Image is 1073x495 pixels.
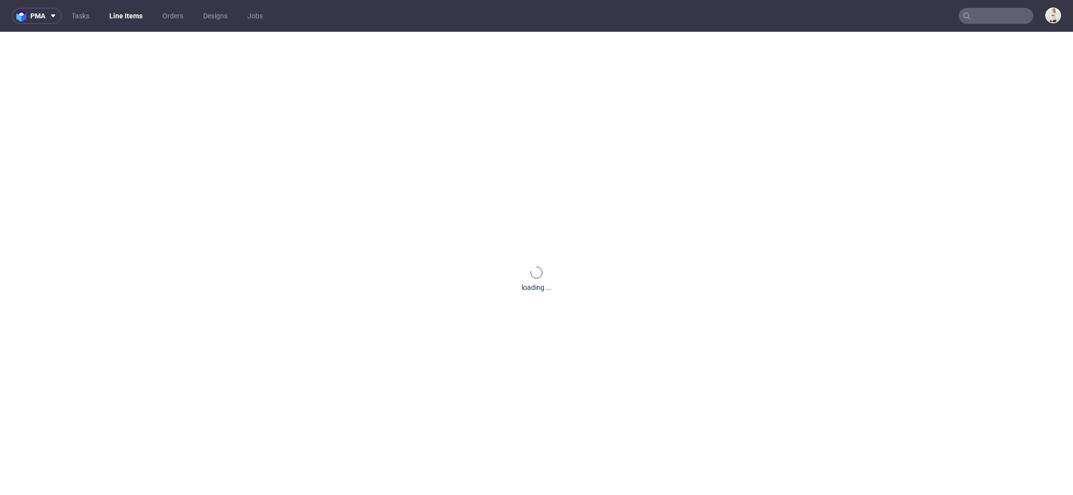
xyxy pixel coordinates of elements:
[66,8,95,24] a: Tasks
[16,10,30,22] img: logo
[1046,8,1060,22] img: Mari Fok
[30,12,45,19] span: pma
[197,8,233,24] a: Designs
[103,8,149,24] a: Line Items
[522,283,552,292] div: loading ...
[241,8,269,24] a: Jobs
[12,8,62,24] button: pma
[156,8,189,24] a: Orders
